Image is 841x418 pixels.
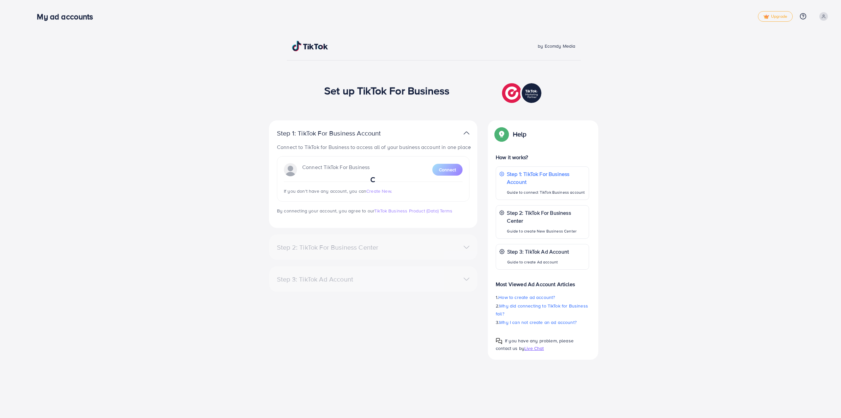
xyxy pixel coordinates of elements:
img: TikTok partner [464,128,469,138]
img: TikTok partner [502,82,543,105]
p: Guide to connect TikTok Business account [507,188,585,196]
img: Popup guide [496,128,508,140]
p: 2. [496,302,589,318]
span: Why I can not create an ad account? [499,319,577,326]
p: Step 1: TikTok For Business Account [277,129,402,137]
span: by Ecomdy Media [538,43,575,49]
span: If you have any problem, please contact us by [496,337,574,352]
p: Step 2: TikTok For Business Center [507,209,585,225]
p: Step 1: TikTok For Business Account [507,170,585,186]
p: Guide to create Ad account [507,258,569,266]
img: Popup guide [496,338,502,344]
span: Live Chat [524,345,544,352]
img: tick [763,14,769,19]
p: 1. [496,293,589,301]
img: TikTok [292,41,328,51]
p: How it works? [496,153,589,161]
h3: My ad accounts [37,12,98,21]
p: Help [513,130,527,138]
h1: Set up TikTok For Business [324,84,449,97]
span: Upgrade [763,14,787,19]
p: 3. [496,318,589,326]
a: tickUpgrade [758,11,793,22]
p: Most Viewed Ad Account Articles [496,275,589,288]
span: How to create ad account? [498,294,555,301]
span: Why did connecting to TikTok for Business fail? [496,303,588,317]
p: Step 3: TikTok Ad Account [507,248,569,256]
p: Guide to create New Business Center [507,227,585,235]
